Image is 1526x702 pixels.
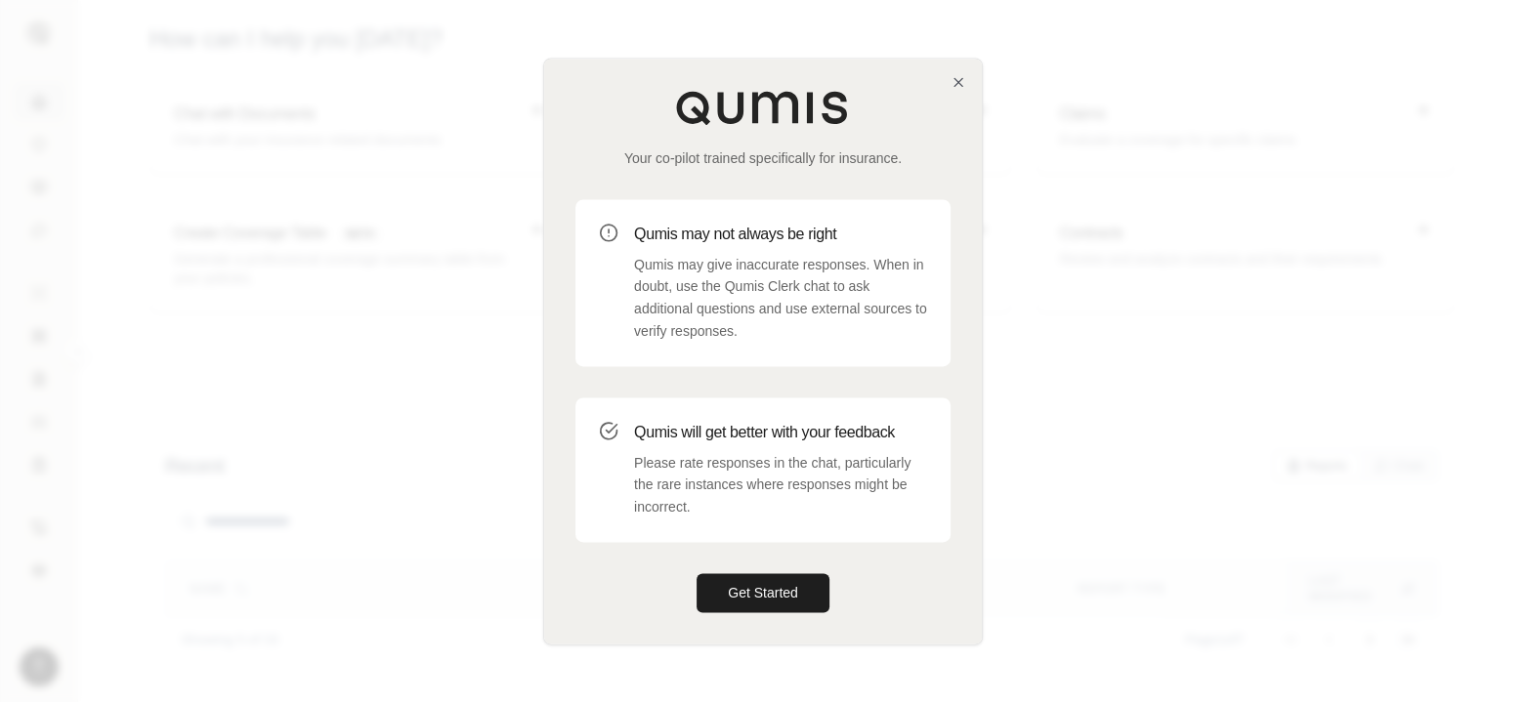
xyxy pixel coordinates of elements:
h3: Qumis will get better with your feedback [634,421,927,444]
h3: Qumis may not always be right [634,223,927,246]
img: Qumis Logo [675,90,851,125]
button: Get Started [697,573,829,612]
p: Qumis may give inaccurate responses. When in doubt, use the Qumis Clerk chat to ask additional qu... [634,254,927,343]
p: Please rate responses in the chat, particularly the rare instances where responses might be incor... [634,452,927,518]
p: Your co-pilot trained specifically for insurance. [575,148,951,168]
